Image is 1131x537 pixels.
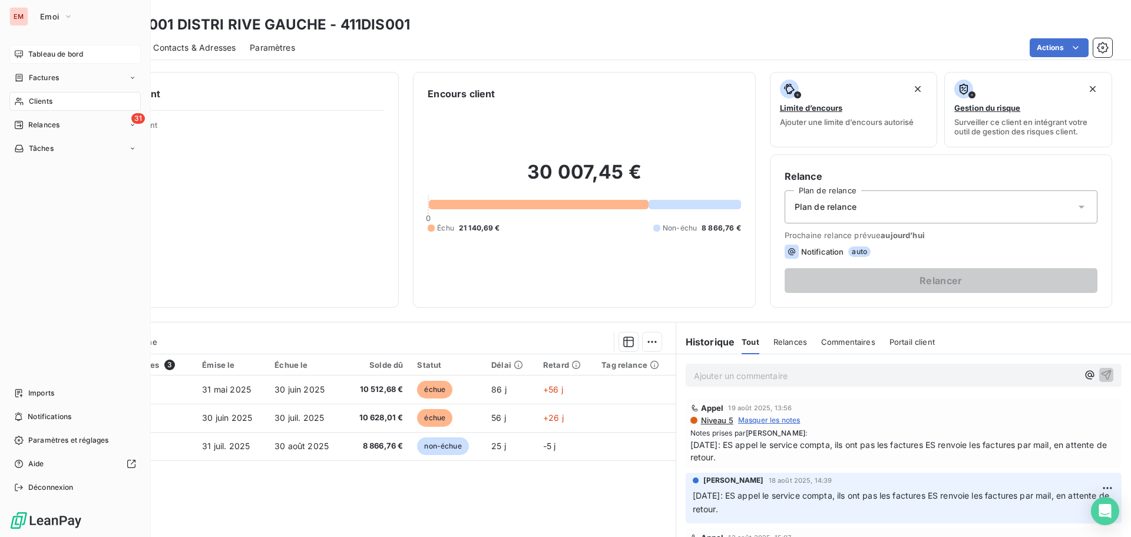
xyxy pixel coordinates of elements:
[491,413,506,423] span: 56 j
[28,411,71,422] span: Notifications
[700,416,733,425] span: Niveau 5
[801,247,844,256] span: Notification
[954,103,1020,113] span: Gestion du risque
[9,116,141,134] a: 31Relances
[71,87,384,101] h6: Informations client
[352,384,403,396] span: 10 512,68 €
[428,160,740,196] h2: 30 007,45 €
[848,246,871,257] span: auto
[275,441,329,451] span: 30 août 2025
[773,337,807,347] span: Relances
[28,459,44,469] span: Aide
[250,42,295,54] span: Paramètres
[9,454,141,473] a: Aide
[9,384,141,403] a: Imports
[1091,497,1119,525] div: Open Intercom Messenger
[9,7,28,26] div: EM
[131,113,145,124] span: 31
[428,87,495,101] h6: Encours client
[202,360,260,370] div: Émise le
[795,201,856,213] span: Plan de relance
[29,143,54,154] span: Tâches
[742,337,759,347] span: Tout
[202,413,252,423] span: 30 juin 2025
[769,477,832,484] span: 18 août 2025, 14:39
[202,384,251,394] span: 31 mai 2025
[153,42,236,54] span: Contacts & Adresses
[417,437,468,455] span: non-échue
[491,441,506,451] span: 25 j
[437,223,454,233] span: Échu
[352,440,403,452] span: 8 866,76 €
[28,435,108,446] span: Paramètres et réglages
[690,439,1117,463] span: [DATE]: ES appel le service compta, ils ont pas les factures ES renvoie les factures par mail, en...
[821,337,875,347] span: Commentaires
[676,335,735,349] h6: Historique
[29,96,52,107] span: Clients
[690,428,1117,439] span: Notes prises par :
[28,388,54,398] span: Imports
[702,223,741,233] span: 8 866,76 €
[28,482,74,493] span: Déconnexion
[491,360,529,370] div: Délai
[9,431,141,450] a: Paramètres et réglages
[728,404,792,411] span: 19 août 2025, 13:56
[785,230,1097,240] span: Prochaine relance prévue
[944,72,1112,147] button: Gestion du risqueSurveiller ce client en intégrant votre outil de gestion des risques client.
[426,213,431,223] span: 0
[9,92,141,111] a: Clients
[28,120,59,130] span: Relances
[202,441,250,451] span: 31 juil. 2025
[352,360,403,370] div: Solde dû
[701,403,724,413] span: Appel
[881,230,925,240] span: aujourd’hui
[28,49,83,60] span: Tableau de bord
[1030,38,1089,57] button: Actions
[95,120,384,137] span: Propriétés Client
[9,511,82,530] img: Logo LeanPay
[543,413,564,423] span: +26 j
[417,381,452,398] span: échue
[738,415,801,426] span: Masquer les notes
[275,360,338,370] div: Échue le
[770,72,938,147] button: Limite d’encoursAjouter une limite d’encours autorisé
[693,490,1112,514] span: [DATE]: ES appel le service compta, ils ont pas les factures ES renvoie les factures par mail, en...
[417,409,452,427] span: échue
[889,337,935,347] span: Portail client
[780,117,914,127] span: Ajouter une limite d’encours autorisé
[663,223,697,233] span: Non-échu
[491,384,507,394] span: 86 j
[601,360,668,370] div: Tag relance
[785,169,1097,183] h6: Relance
[9,68,141,87] a: Factures
[543,360,587,370] div: Retard
[543,441,556,451] span: -5 j
[780,103,842,113] span: Limite d’encours
[746,429,805,437] span: [PERSON_NAME]
[9,139,141,158] a: Tâches
[29,73,59,83] span: Factures
[417,360,477,370] div: Statut
[785,268,1097,293] button: Relancer
[703,475,764,486] span: [PERSON_NAME]
[40,12,59,21] span: Emoi
[954,117,1102,136] span: Surveiller ce client en intégrant votre outil de gestion des risques client.
[543,384,563,394] span: +56 j
[104,14,410,35] h3: 411DIS001 DISTRI RIVE GAUCHE - 411DIS001
[275,384,325,394] span: 30 juin 2025
[164,360,175,370] span: 3
[275,413,324,423] span: 30 juil. 2025
[9,45,141,64] a: Tableau de bord
[352,412,403,424] span: 10 628,01 €
[459,223,500,233] span: 21 140,69 €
